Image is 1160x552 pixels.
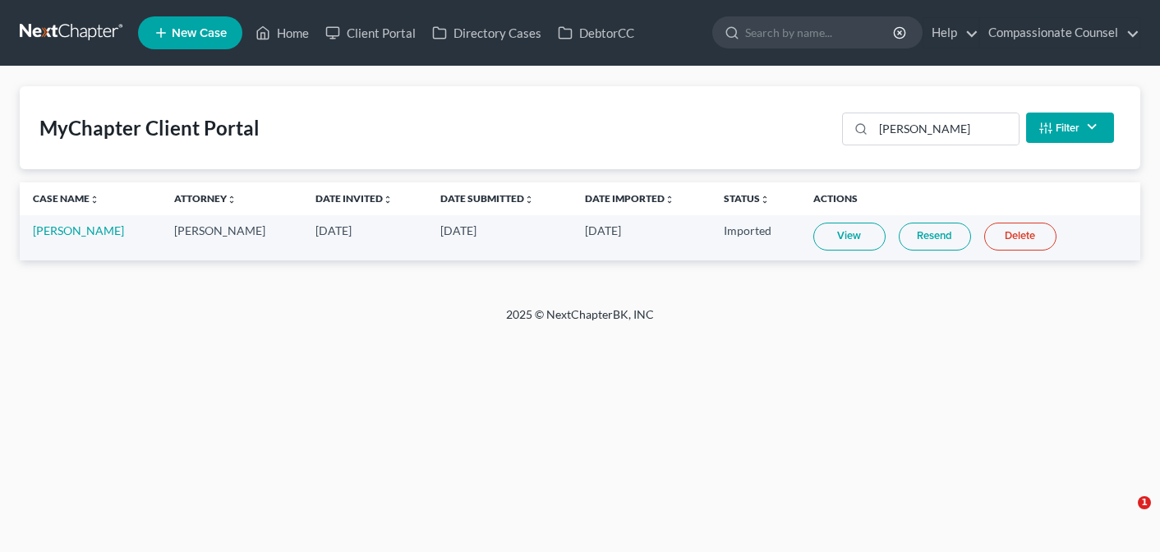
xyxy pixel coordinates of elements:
[383,195,393,205] i: unfold_more
[980,18,1139,48] a: Compassionate Counsel
[39,115,260,141] div: MyChapter Client Portal
[227,195,237,205] i: unfold_more
[984,223,1056,251] a: Delete
[524,195,534,205] i: unfold_more
[33,192,99,205] a: Case Nameunfold_more
[760,195,770,205] i: unfold_more
[585,223,621,237] span: [DATE]
[873,113,1019,145] input: Search...
[1104,496,1144,536] iframe: Intercom live chat
[440,223,476,237] span: [DATE]
[315,223,352,237] span: [DATE]
[899,223,971,251] a: Resend
[315,192,393,205] a: Date Invitedunfold_more
[711,215,799,260] td: Imported
[800,182,1140,215] th: Actions
[665,195,674,205] i: unfold_more
[172,27,227,39] span: New Case
[923,18,978,48] a: Help
[1026,113,1114,143] button: Filter
[724,192,770,205] a: Statusunfold_more
[1138,496,1151,509] span: 1
[813,223,886,251] a: View
[90,195,99,205] i: unfold_more
[585,192,674,205] a: Date Importedunfold_more
[247,18,317,48] a: Home
[33,223,124,237] a: [PERSON_NAME]
[424,18,550,48] a: Directory Cases
[745,17,895,48] input: Search by name...
[112,306,1048,336] div: 2025 © NextChapterBK, INC
[440,192,534,205] a: Date Submittedunfold_more
[317,18,424,48] a: Client Portal
[174,192,237,205] a: Attorneyunfold_more
[161,215,302,260] td: [PERSON_NAME]
[550,18,642,48] a: DebtorCC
